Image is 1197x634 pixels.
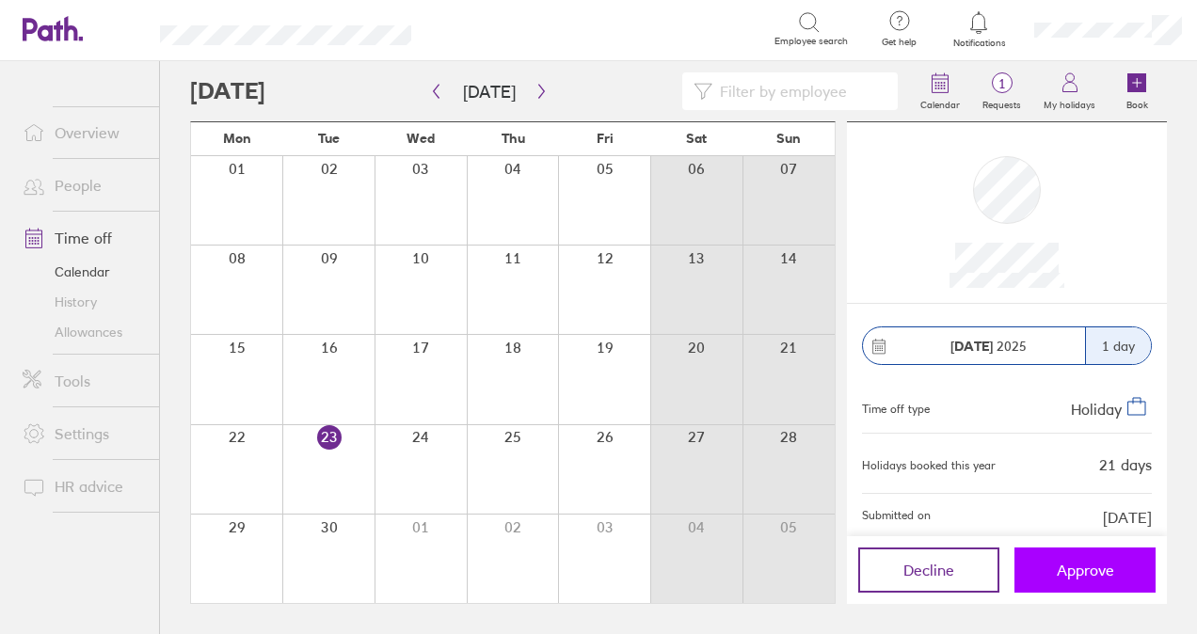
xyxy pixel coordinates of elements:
span: Wed [407,131,435,146]
div: Holidays booked this year [862,459,996,472]
span: Approve [1057,562,1114,579]
a: Calendar [8,257,159,287]
strong: [DATE] [950,338,993,355]
a: Notifications [949,9,1010,49]
div: Time off type [862,395,930,418]
span: Thu [502,131,525,146]
a: Book [1107,61,1167,121]
button: Decline [858,547,999,593]
label: My holidays [1032,94,1107,111]
span: Tue [318,131,340,146]
span: Decline [903,562,954,579]
a: Settings [8,415,159,452]
a: Overview [8,114,159,151]
span: 1 [971,76,1032,91]
a: HR advice [8,468,159,505]
input: Filter by employee [712,73,886,109]
label: Book [1115,94,1159,111]
button: [DATE] [448,76,531,107]
a: Time off [8,219,159,257]
span: Notifications [949,38,1010,49]
div: 21 days [1099,456,1152,473]
a: People [8,166,159,204]
label: Requests [971,94,1032,111]
a: Calendar [909,61,971,121]
a: 1Requests [971,61,1032,121]
span: Sat [686,131,707,146]
div: Search [462,20,510,37]
span: Mon [223,131,251,146]
a: Tools [8,362,159,400]
span: Get help [869,37,930,48]
a: Allowances [8,317,159,347]
div: 1 day [1085,327,1151,364]
span: Submitted on [862,509,931,526]
span: Sun [776,131,801,146]
a: My holidays [1032,61,1107,121]
span: Holiday [1071,400,1122,419]
span: Employee search [774,36,848,47]
span: Fri [597,131,614,146]
span: 2025 [950,339,1027,354]
a: History [8,287,159,317]
span: [DATE] [1103,509,1152,526]
button: Approve [1014,547,1156,593]
label: Calendar [909,94,971,111]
